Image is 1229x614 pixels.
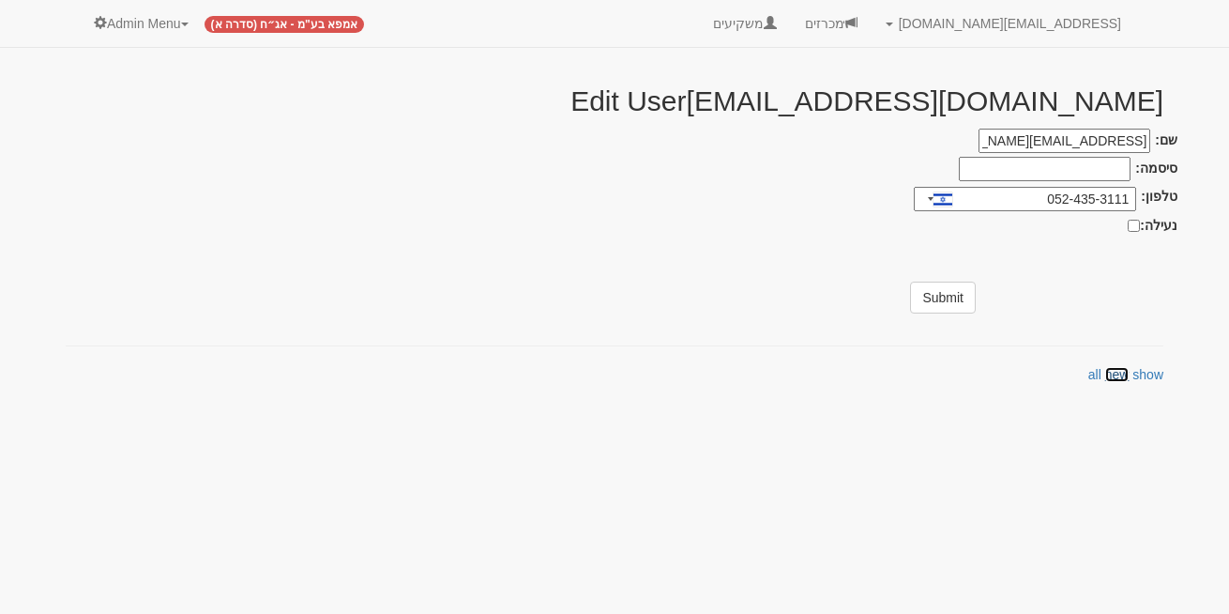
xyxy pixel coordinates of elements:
[66,85,1163,116] h2: Edit User [EMAIL_ADDRESS][DOMAIN_NAME]
[1105,367,1130,382] a: new
[1155,130,1177,149] label: שם:
[1141,187,1177,206] label: טלפון:
[1135,159,1177,177] label: סיסמה:
[1088,367,1101,382] a: all
[205,16,364,33] span: אמפא בע"מ - אג״ח (סדרה א)
[1132,367,1163,382] a: show
[910,282,976,314] button: Submit
[915,188,958,210] div: Israel (‫ישראל‬‎): +972
[1140,216,1177,235] label: נעילה:
[914,187,1136,211] input: 050-234-5678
